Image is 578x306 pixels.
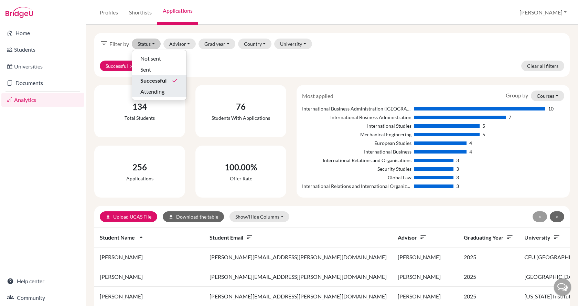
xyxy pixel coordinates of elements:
[106,214,110,219] i: upload
[524,234,560,241] span: University
[456,174,459,181] div: 3
[1,43,84,56] a: Students
[548,105,554,112] div: 10
[456,165,459,172] div: 3
[274,39,312,49] button: University
[1,76,84,90] a: Documents
[302,148,411,155] div: International Business
[169,214,173,219] i: download
[132,75,186,86] button: Successfuldone
[392,247,458,267] td: [PERSON_NAME]
[129,64,134,69] i: clear
[469,139,472,147] div: 4
[392,267,458,287] td: [PERSON_NAME]
[125,114,155,122] div: Total students
[509,114,511,121] div: 7
[302,122,411,129] div: International Studies
[132,53,186,64] button: Not sent
[420,234,427,241] i: sort
[132,64,186,75] button: Sent
[140,76,167,85] span: Successful
[302,157,411,164] div: International Relations and Organisations
[171,77,178,84] i: done
[229,211,289,222] button: Show/Hide Columns
[212,101,270,113] div: 76
[469,148,472,155] div: 4
[302,139,411,147] div: European Studies
[398,234,427,241] span: Advisor
[246,234,253,241] i: sort
[501,91,569,101] div: Group by
[132,39,161,49] button: Status
[553,234,560,241] i: sort
[204,247,392,267] td: [PERSON_NAME][EMAIL_ADDRESS][PERSON_NAME][DOMAIN_NAME]
[100,234,144,241] span: Student name
[482,122,485,129] div: 5
[140,65,151,74] span: Sent
[516,6,570,19] button: [PERSON_NAME]
[458,247,519,267] td: 2025
[1,274,84,288] a: Help center
[506,234,513,241] i: sort
[94,247,204,267] td: [PERSON_NAME]
[302,174,411,181] div: Global Law
[109,40,129,48] span: Filter by
[302,131,411,138] div: Mechanical Engineering
[212,114,270,122] div: Students with applications
[100,211,157,222] a: uploadUpload UCAS File
[550,211,564,222] button: >
[1,291,84,305] a: Community
[126,161,153,173] div: 256
[297,92,339,100] div: Most applied
[482,131,485,138] div: 5
[533,211,547,222] button: <
[199,39,235,49] button: Grad year
[126,175,153,182] div: Applications
[6,7,33,18] img: Bridge-U
[163,39,196,49] button: Advisor
[15,5,30,11] span: Help
[225,175,257,182] div: Offer rate
[140,54,161,63] span: Not sent
[464,234,513,241] span: Graduating year
[1,60,84,73] a: Universities
[100,61,140,71] button: Successfulclear
[1,26,84,40] a: Home
[132,86,186,97] button: Attending
[456,182,459,190] div: 3
[210,234,253,241] span: Student email
[456,157,459,164] div: 3
[140,87,164,96] span: Attending
[458,267,519,287] td: 2025
[302,114,411,121] div: International Business Administration
[302,182,411,190] div: International Relations and International Organization
[132,50,187,100] div: Status
[531,91,564,101] button: Courses
[521,61,564,71] a: Clear all filters
[100,39,108,47] i: filter_list
[163,211,224,222] button: downloadDownload the table
[302,105,411,112] div: International Business Administration ([GEOGRAPHIC_DATA])
[1,93,84,107] a: Analytics
[225,161,257,173] div: 100.00%
[138,234,144,241] i: arrow_drop_up
[302,165,411,172] div: Security Studies
[125,101,155,113] div: 134
[204,267,392,287] td: [PERSON_NAME][EMAIL_ADDRESS][PERSON_NAME][DOMAIN_NAME]
[94,267,204,287] td: [PERSON_NAME]
[238,39,272,49] button: Country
